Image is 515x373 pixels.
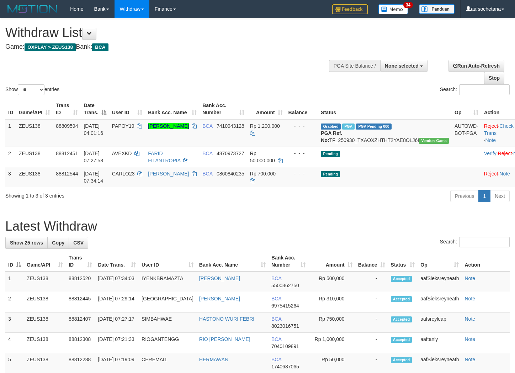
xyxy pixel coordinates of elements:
[418,333,462,353] td: aaftanly
[388,251,418,272] th: Status: activate to sort column ascending
[18,84,44,95] select: Showentries
[199,357,228,362] a: HERMAWAN
[321,151,340,157] span: Pending
[464,296,475,301] a: Note
[318,99,452,119] th: Status
[288,150,315,157] div: - - -
[271,336,281,342] span: BCA
[24,312,66,333] td: ZEUS138
[391,316,412,322] span: Accepted
[52,240,64,246] span: Copy
[16,167,53,187] td: ZEUS138
[440,237,510,247] label: Search:
[16,99,53,119] th: Game/API: activate to sort column ascending
[81,99,109,119] th: Date Trans.: activate to sort column descending
[355,251,388,272] th: Balance: activate to sort column ascending
[139,272,196,292] td: IYENKBRAMAZTA
[112,171,135,177] span: CARLO23
[53,99,81,119] th: Trans ID: activate to sort column ascending
[5,272,24,292] td: 1
[10,240,43,246] span: Show 25 rows
[73,240,84,246] span: CSV
[452,119,481,147] td: AUTOWD-BOT-PGA
[24,292,66,312] td: ZEUS138
[464,316,475,322] a: Note
[217,123,244,129] span: Copy 7410943128 to clipboard
[271,357,281,362] span: BCA
[380,60,428,72] button: None selected
[378,4,408,14] img: Button%20Memo.svg
[5,333,24,353] td: 4
[5,189,209,199] div: Showing 1 to 3 of 3 entries
[464,336,475,342] a: Note
[318,119,452,147] td: TF_250930_TXAOXZHTHT2YAE8OLJ6I
[308,292,355,312] td: Rp 310,000
[56,171,78,177] span: 88812544
[199,296,240,301] a: [PERSON_NAME]
[448,60,504,72] a: Run Auto-Refresh
[112,123,134,129] span: PAPOY19
[418,251,462,272] th: Op: activate to sort column ascending
[196,251,269,272] th: Bank Acc. Name: activate to sort column ascending
[498,151,512,156] a: Reject
[5,4,59,14] img: MOTION_logo.png
[95,292,139,312] td: [DATE] 07:29:14
[440,84,510,95] label: Search:
[109,99,145,119] th: User ID: activate to sort column ascending
[462,251,510,272] th: Action
[66,251,95,272] th: Trans ID: activate to sort column ascending
[145,99,200,119] th: Bank Acc. Name: activate to sort column ascending
[484,151,497,156] a: Verify
[5,167,16,187] td: 3
[148,151,180,163] a: FARID FILANTROPIA
[271,316,281,322] span: BCA
[271,283,299,288] span: Copy 5500362750 to clipboard
[247,99,286,119] th: Amount: activate to sort column ascending
[308,272,355,292] td: Rp 500,000
[271,323,299,329] span: Copy 8023016751 to clipboard
[95,272,139,292] td: [DATE] 07:34:03
[342,124,355,130] span: Marked by aaftanly
[5,147,16,167] td: 2
[288,122,315,130] div: - - -
[418,312,462,333] td: aafsreyleap
[450,190,479,202] a: Previous
[288,170,315,177] div: - - -
[459,84,510,95] input: Search:
[202,123,212,129] span: BCA
[499,171,510,177] a: Note
[24,251,66,272] th: Game/API: activate to sort column ascending
[321,171,340,177] span: Pending
[148,123,189,129] a: [PERSON_NAME]
[84,151,103,163] span: [DATE] 07:27:58
[217,151,244,156] span: Copy 4870973727 to clipboard
[202,151,212,156] span: BCA
[484,123,514,136] a: Check Trans
[484,171,498,177] a: Reject
[419,4,455,14] img: panduan.png
[478,190,490,202] a: 1
[250,151,275,163] span: Rp 50.000.000
[92,43,108,51] span: BCA
[464,357,475,362] a: Note
[139,292,196,312] td: [GEOGRAPHIC_DATA]
[16,147,53,167] td: ZEUS138
[56,123,78,129] span: 88809594
[199,275,240,281] a: [PERSON_NAME]
[418,272,462,292] td: aafSieksreyneath
[271,364,299,369] span: Copy 1740687065 to clipboard
[355,272,388,292] td: -
[403,2,413,8] span: 34
[286,99,318,119] th: Balance
[269,251,308,272] th: Bank Acc. Number: activate to sort column ascending
[66,312,95,333] td: 88812407
[66,272,95,292] td: 88812520
[200,99,247,119] th: Bank Acc. Number: activate to sort column ascending
[250,171,276,177] span: Rp 700.000
[321,130,342,143] b: PGA Ref. No:
[95,312,139,333] td: [DATE] 07:27:17
[66,292,95,312] td: 88812445
[84,171,103,184] span: [DATE] 07:34:14
[16,119,53,147] td: ZEUS138
[25,43,76,51] span: OXPLAY > ZEUS138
